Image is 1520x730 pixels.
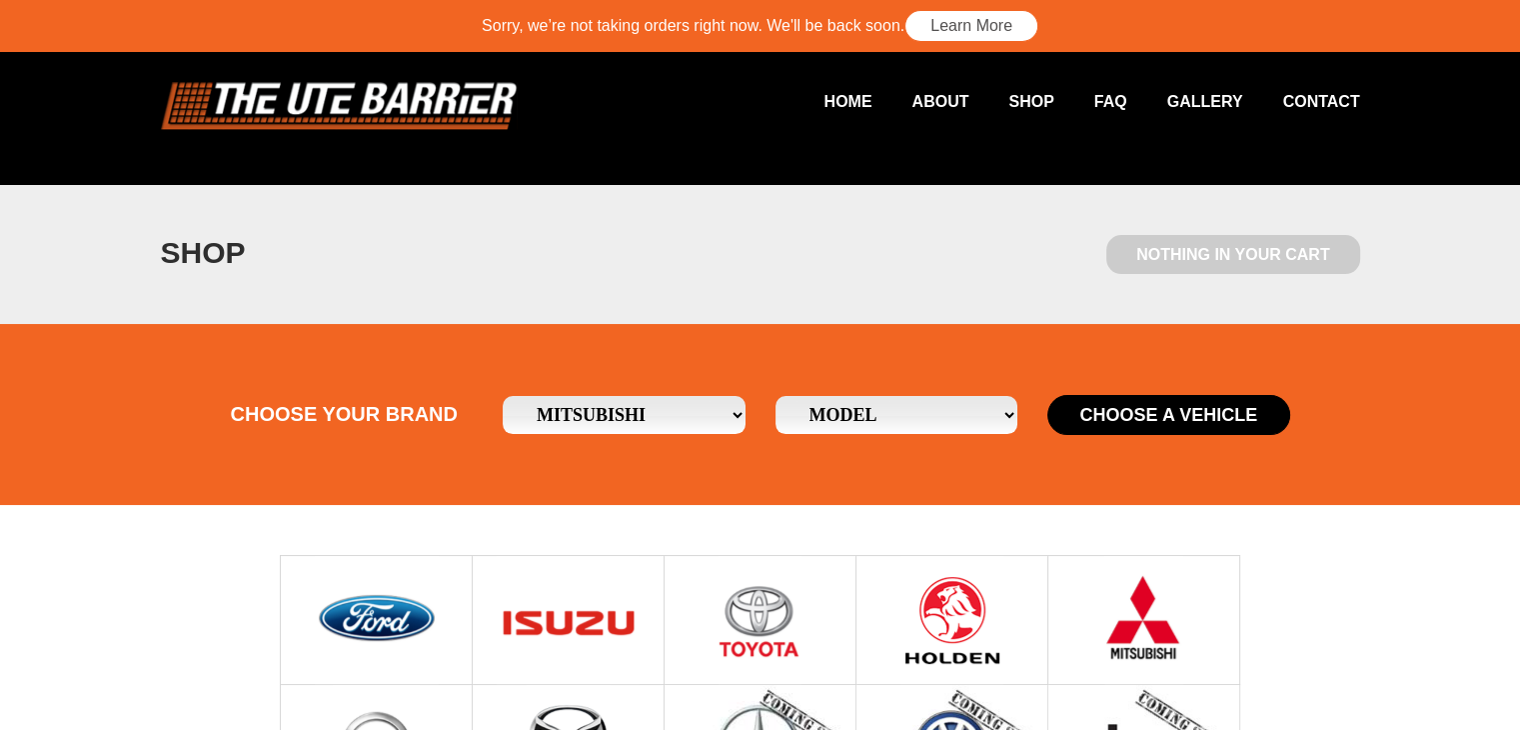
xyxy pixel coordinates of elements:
a: Contact [1242,82,1359,121]
a: Gallery [1127,82,1243,121]
h1: Shop [161,235,246,271]
a: Learn More [904,10,1038,42]
img: Ford [315,556,439,684]
a: Shop [968,82,1053,121]
button: Choose a Vehicle [1047,395,1290,435]
img: Holden [900,556,1003,684]
img: Isuzu [497,556,640,684]
img: logo.png [161,82,518,130]
span: Nothing in Your Cart [1106,235,1359,274]
img: Toyota [719,556,801,684]
a: Home [783,82,871,121]
div: Choose your brand [216,394,489,434]
a: About [871,82,968,121]
a: FAQ [1054,82,1127,121]
img: Mitsubishi [1104,556,1183,684]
